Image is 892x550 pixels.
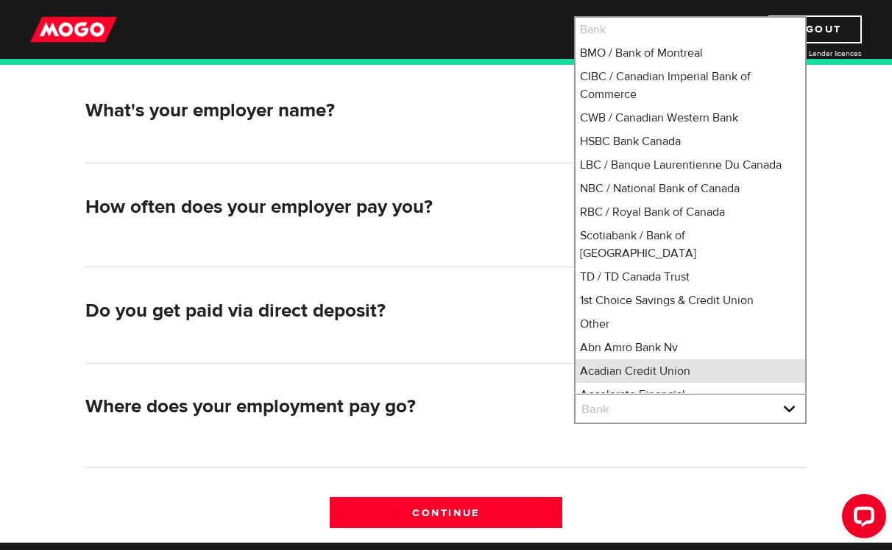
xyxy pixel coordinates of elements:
li: Bank [576,18,805,41]
input: Continue [330,497,562,528]
li: NBC / National Bank of Canada [576,177,805,200]
li: BMO / Bank of Montreal [576,41,805,65]
a: Lender licences [751,48,862,59]
li: RBC / Royal Bank of Canada [576,200,805,224]
h2: Where does your employment pay go? [85,395,562,418]
li: CWB / Canadian Western Bank [576,106,805,130]
li: 1st Choice Savings & Credit Union [576,289,805,312]
h2: What's your employer name? [85,99,562,122]
li: Abn Amro Bank Nv [576,336,805,359]
li: CIBC / Canadian Imperial Bank of Commerce [576,65,805,106]
li: Acadian Credit Union [576,359,805,383]
a: Logout [768,15,862,43]
li: Other [576,312,805,336]
iframe: LiveChat chat widget [830,488,892,550]
li: Accelerate Financial [576,383,805,406]
img: mogo_logo-11ee424be714fa7cbb0f0f49df9e16ec.png [30,15,117,43]
h2: How often does your employer pay you? [85,196,562,219]
li: HSBC Bank Canada [576,130,805,153]
li: Scotiabank / Bank of [GEOGRAPHIC_DATA] [576,224,805,265]
li: TD / TD Canada Trust [576,265,805,289]
h2: Do you get paid via direct deposit? [85,300,562,322]
li: LBC / Banque Laurentienne Du Canada [576,153,805,177]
